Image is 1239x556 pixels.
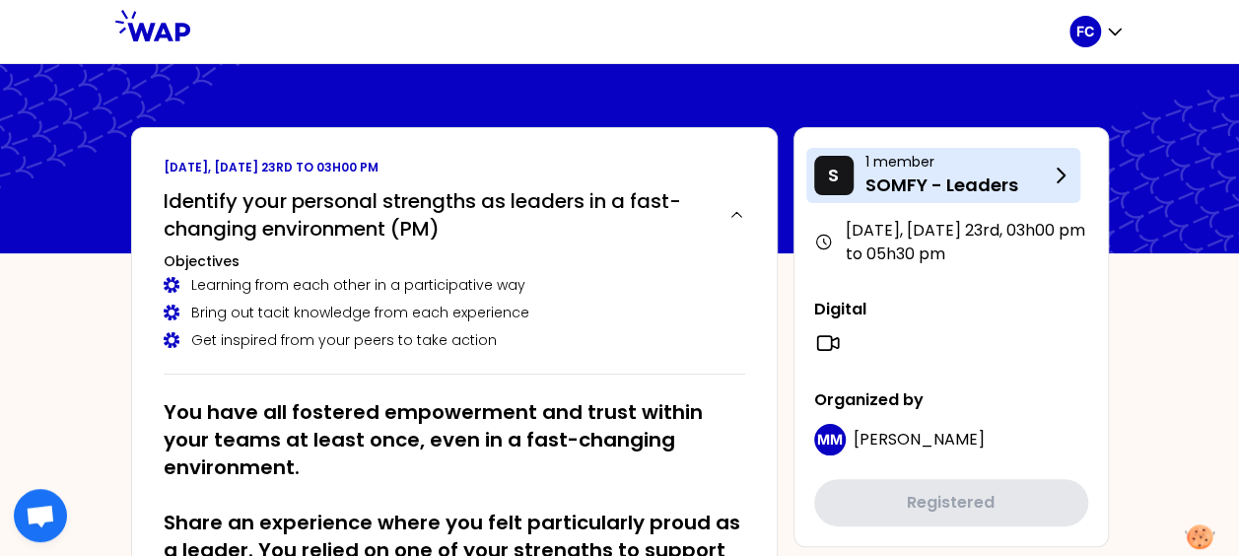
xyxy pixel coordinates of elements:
p: FC [1076,22,1094,41]
button: FC [1069,16,1125,47]
div: Bring out tacit knowledge from each experience [164,303,745,322]
h3: Objectives [164,251,745,271]
div: Get inspired from your peers to take action [164,330,745,350]
p: Organized by [814,388,1088,412]
button: Registered [814,479,1088,526]
p: Digital [814,298,1088,321]
h2: Identify your personal strengths as leaders in a fast-changing environment (PM) [164,187,713,243]
p: 1 member [865,152,1049,172]
div: [DATE], [DATE] 23rd , 03h00 pm to 05h30 pm [814,219,1088,266]
span: [PERSON_NAME] [854,428,985,451]
p: SOMFY - Leaders [865,172,1049,199]
div: Learning from each other in a participative way [164,275,745,295]
div: Ouvrir le chat [14,489,67,542]
p: MM [817,430,843,450]
p: S [828,162,839,189]
button: Identify your personal strengths as leaders in a fast-changing environment (PM) [164,187,745,243]
p: [DATE], [DATE] 23rd to 03h00 pm [164,160,745,175]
